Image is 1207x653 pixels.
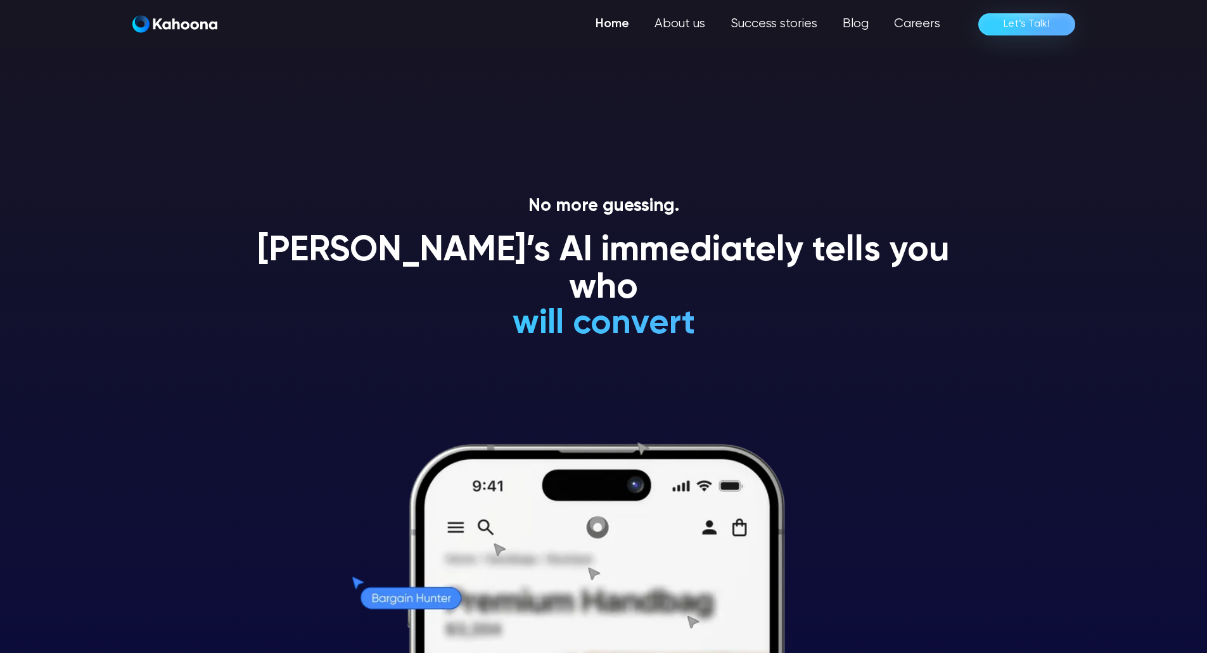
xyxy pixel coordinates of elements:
h1: will convert [417,305,790,343]
a: home [132,15,217,34]
p: No more guessing. [243,196,965,217]
a: Home [583,11,642,37]
a: Blog [830,11,881,37]
a: About us [642,11,718,37]
div: Let’s Talk! [1004,14,1050,34]
a: Careers [881,11,953,37]
h1: [PERSON_NAME]’s AI immediately tells you who [243,232,965,308]
a: Let’s Talk! [978,13,1075,35]
a: Success stories [718,11,830,37]
img: Kahoona logo white [132,15,217,33]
